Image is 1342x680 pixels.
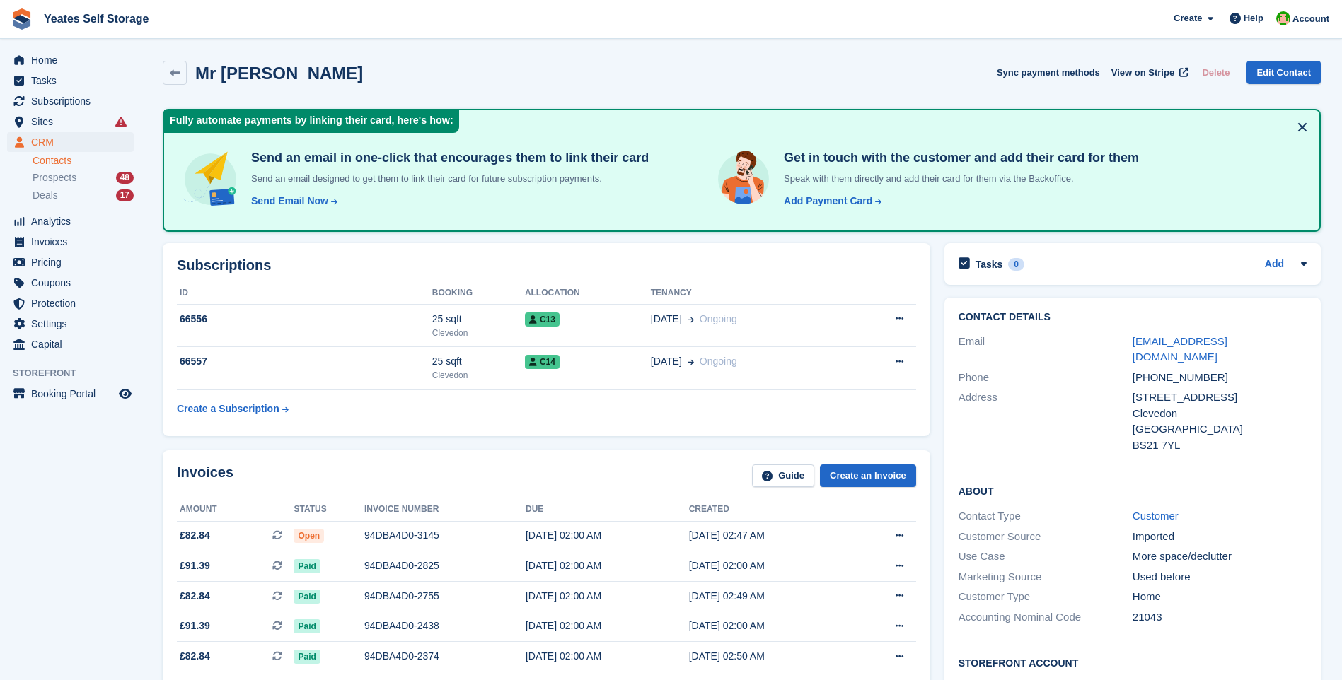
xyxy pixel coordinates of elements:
[177,282,432,305] th: ID
[33,189,58,202] span: Deals
[700,356,737,367] span: Ongoing
[31,71,116,90] span: Tasks
[778,172,1139,186] p: Speak with them directly and add their card for them via the Backoffice.
[31,384,116,404] span: Booking Portal
[1133,389,1307,406] div: [STREET_ADDRESS]
[116,189,134,201] div: 17
[959,508,1133,524] div: Contact Type
[715,150,773,208] img: get-in-touch-e3e95b6451f4e49772a6039d3abdde126589d6f45a760754adfa51be33bf0f70.svg
[294,619,320,633] span: Paid
[364,558,526,573] div: 94DBA4D0-2825
[959,312,1307,323] h2: Contact Details
[1133,609,1307,626] div: 21043
[1244,11,1263,25] span: Help
[7,112,134,131] a: menu
[689,498,852,521] th: Created
[180,528,210,543] span: £82.84
[689,649,852,664] div: [DATE] 02:50 AM
[651,354,682,369] span: [DATE]
[115,116,127,127] i: Smart entry sync failures have occurred
[7,384,134,404] a: menu
[959,549,1133,565] div: Use Case
[177,257,916,274] h2: Subscriptions
[180,649,210,664] span: £82.84
[526,649,689,664] div: [DATE] 02:00 AM
[778,194,883,209] a: Add Payment Card
[1265,257,1284,273] a: Add
[31,334,116,354] span: Capital
[294,498,364,521] th: Status
[959,529,1133,545] div: Customer Source
[33,170,134,185] a: Prospects 48
[959,569,1133,585] div: Marketing Source
[181,150,240,209] img: send-email-b5881ef4c8f827a638e46e229e590028c7e36e3a6c99d2365469aff88783de13.svg
[959,334,1133,365] div: Email
[959,655,1307,669] h2: Storefront Account
[526,528,689,543] div: [DATE] 02:00 AM
[959,370,1133,386] div: Phone
[251,194,328,209] div: Send Email Now
[700,313,737,324] span: Ongoing
[525,312,560,327] span: C13
[245,172,649,186] p: Send an email designed to get them to link their card for future subscription payments.
[432,282,525,305] th: Booking
[7,232,134,252] a: menu
[364,528,526,543] div: 94DBA4D0-3145
[180,589,210,604] span: £82.84
[432,354,525,369] div: 25 sqft
[525,355,560,369] span: C14
[177,396,289,422] a: Create a Subscription
[1246,61,1321,84] a: Edit Contact
[526,498,689,521] th: Due
[294,650,320,664] span: Paid
[117,385,134,402] a: Preview store
[11,8,33,30] img: stora-icon-8386f47178a22dfd0bd8f6a31ec36ba5ce8667c1dd55bd0f319d3a0aa187defe.svg
[177,354,432,369] div: 66557
[1133,438,1307,454] div: BS21 7YL
[432,327,525,339] div: Clevedon
[180,619,210,633] span: £91.39
[364,619,526,633] div: 94DBA4D0-2438
[33,154,134,168] a: Contacts
[1133,421,1307,438] div: [GEOGRAPHIC_DATA]
[177,312,432,327] div: 66556
[7,50,134,70] a: menu
[7,334,134,354] a: menu
[31,112,116,131] span: Sites
[651,282,848,305] th: Tenancy
[38,7,155,30] a: Yeates Self Storage
[195,64,363,83] h2: Mr [PERSON_NAME]
[959,589,1133,605] div: Customer Type
[31,211,116,231] span: Analytics
[33,171,76,184] span: Prospects
[689,619,852,633] div: [DATE] 02:00 AM
[778,150,1139,166] h4: Get in touch with the customer and add their card for them
[7,132,134,152] a: menu
[116,172,134,184] div: 48
[1133,406,1307,422] div: Clevedon
[526,558,689,573] div: [DATE] 02:00 AM
[7,314,134,334] a: menu
[7,71,134,90] a: menu
[689,528,852,543] div: [DATE] 02:47 AM
[1174,11,1202,25] span: Create
[164,110,459,133] div: Fully automate payments by linking their card, here's how:
[7,211,134,231] a: menu
[177,401,279,416] div: Create a Subscription
[1133,589,1307,605] div: Home
[294,559,320,573] span: Paid
[752,464,814,488] a: Guide
[31,314,116,334] span: Settings
[31,273,116,293] span: Coupons
[1133,335,1227,363] a: [EMAIL_ADDRESS][DOMAIN_NAME]
[1196,61,1235,84] button: Delete
[1106,61,1191,84] a: View on Stripe
[997,61,1100,84] button: Sync payment methods
[7,273,134,293] a: menu
[689,558,852,573] div: [DATE] 02:00 AM
[245,150,649,166] h4: Send an email in one-click that encourages them to link their card
[7,252,134,272] a: menu
[1133,549,1307,565] div: More space/declutter
[180,558,210,573] span: £91.39
[1133,529,1307,545] div: Imported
